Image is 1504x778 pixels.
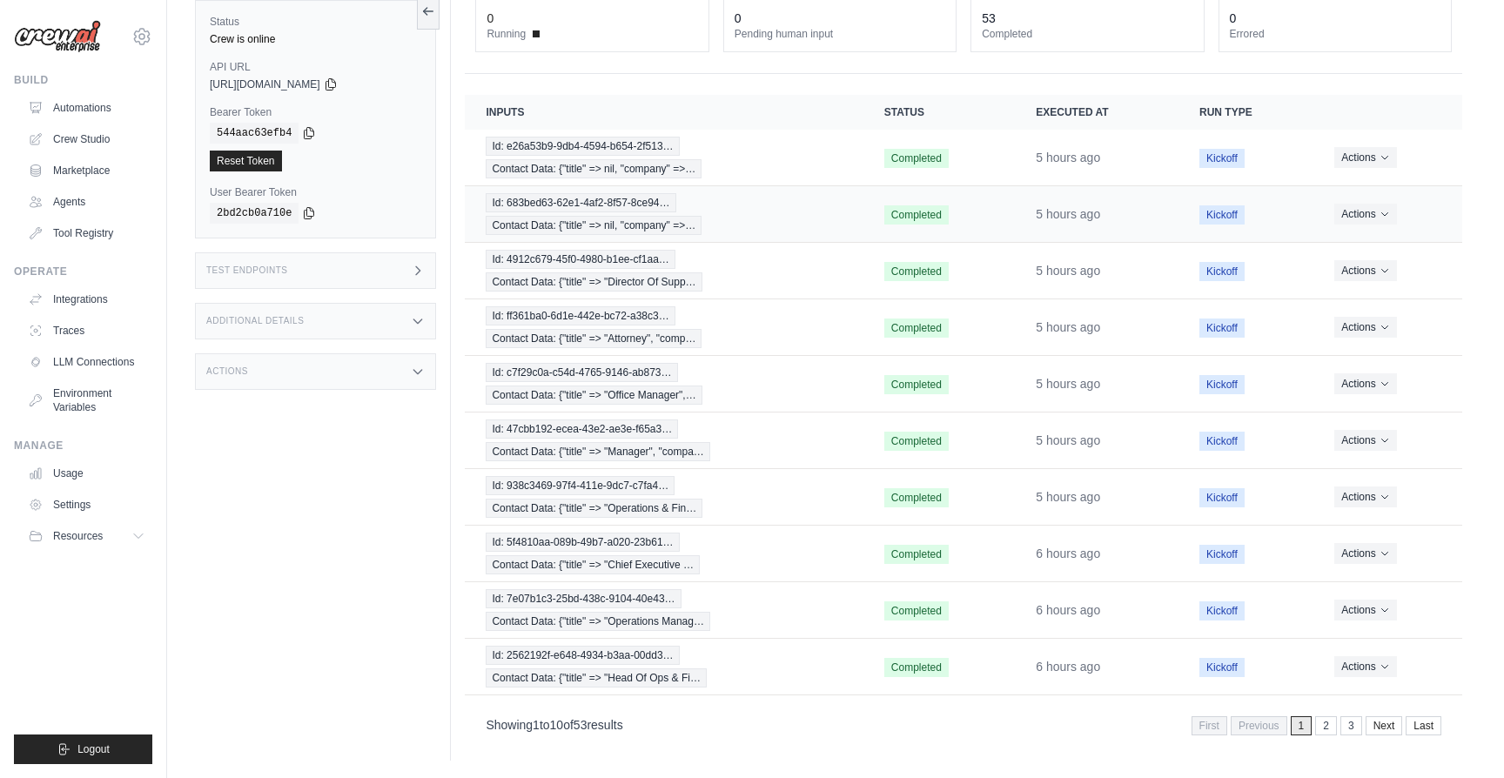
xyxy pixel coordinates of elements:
span: Completed [884,601,949,620]
button: Actions for execution [1334,656,1396,677]
dt: Errored [1230,27,1440,41]
button: Actions for execution [1334,600,1396,620]
span: Contact Data: {"title" => "Director Of Supp… [486,272,702,292]
span: Id: ff361ba0-6d1e-442e-bc72-a38c3… [486,306,675,325]
label: User Bearer Token [210,185,421,199]
span: Contact Data: {"title" => "Office Manager",… [486,386,702,405]
span: First [1192,716,1227,735]
a: Usage [21,459,152,487]
nav: Pagination [1192,716,1441,735]
span: 1 [1291,716,1313,735]
a: 3 [1340,716,1362,735]
a: View execution details for Id [486,533,842,574]
span: Contact Data: {"title" => "Operations & Fin… [486,499,702,518]
span: Completed [884,488,949,507]
div: 0 [1230,10,1237,27]
span: Kickoff [1199,262,1245,281]
div: Chat Widget [1417,694,1504,778]
th: Status [863,95,1015,130]
time: August 27, 2025 at 18:52 CDT [1036,264,1100,278]
span: Id: 938c3469-97f4-411e-9dc7-c7fa4… [486,476,675,495]
a: Tool Registry [21,219,152,247]
img: Logo [14,20,101,53]
a: Reset Token [210,151,282,171]
span: Kickoff [1199,432,1245,451]
a: View execution details for Id [486,306,842,348]
code: 544aac63efb4 [210,123,299,144]
a: Integrations [21,285,152,313]
button: Actions for execution [1334,486,1396,507]
a: 2 [1315,716,1337,735]
a: View execution details for Id [486,137,842,178]
button: Actions for execution [1334,317,1396,338]
span: Kickoff [1199,375,1245,394]
nav: Pagination [465,702,1462,747]
div: 53 [982,10,996,27]
span: Completed [884,375,949,394]
label: Status [210,15,421,29]
span: 10 [550,718,564,732]
span: Kickoff [1199,601,1245,620]
span: Id: 4912c679-45f0-4980-b1ee-cf1aa… [486,250,675,269]
button: Logout [14,734,152,764]
time: August 27, 2025 at 18:19 CDT [1036,490,1100,504]
span: Id: 7e07b1c3-25bd-438c-9104-40e43… [486,589,681,608]
button: Actions for execution [1334,543,1396,564]
code: 2bd2cb0a710e [210,203,299,224]
div: Manage [14,439,152,453]
span: Previous [1231,716,1287,735]
div: Build [14,73,152,87]
time: August 27, 2025 at 17:55 CDT [1036,603,1100,617]
time: August 27, 2025 at 18:52 CDT [1036,320,1100,334]
span: Contact Data: {"title" => "Manager", "compa… [486,442,709,461]
span: Resources [53,529,103,543]
p: Showing to of results [486,716,622,734]
button: Actions for execution [1334,204,1396,225]
div: 0 [735,10,742,27]
span: Id: 5f4810aa-089b-49b7-a020-23b61… [486,533,679,552]
a: Automations [21,94,152,122]
label: Bearer Token [210,105,421,119]
div: Crew is online [210,32,421,46]
a: View execution details for Id [486,363,842,405]
span: 53 [574,718,587,732]
a: View execution details for Id [486,589,842,631]
span: Contact Data: {"title" => "Head Of Ops & Fi… [486,668,707,687]
span: Contact Data: {"title" => "Operations Manag… [486,612,710,631]
time: August 27, 2025 at 18:52 CDT [1036,207,1100,221]
h3: Test Endpoints [206,265,288,276]
a: View execution details for Id [486,476,842,518]
span: Completed [884,319,949,338]
a: Next [1366,716,1403,735]
th: Inputs [465,95,863,130]
span: Kickoff [1199,658,1245,677]
span: Running [487,27,526,41]
span: Contact Data: {"title" => nil, "company" =>… [486,159,702,178]
span: Id: c7f29c0a-c54d-4765-9146-ab873… [486,363,677,382]
time: August 27, 2025 at 18:52 CDT [1036,377,1100,391]
div: 0 [487,10,493,27]
button: Actions for execution [1334,147,1396,168]
span: Contact Data: {"title" => "Attorney", "comp… [486,329,702,348]
span: Contact Data: {"title" => "Chief Executive … [486,555,700,574]
span: Kickoff [1199,205,1245,225]
span: Kickoff [1199,488,1245,507]
th: Executed at [1015,95,1178,130]
span: Completed [884,205,949,225]
a: LLM Connections [21,348,152,376]
time: August 27, 2025 at 18:19 CDT [1036,433,1100,447]
time: August 27, 2025 at 17:55 CDT [1036,547,1100,560]
time: August 27, 2025 at 17:55 CDT [1036,660,1100,674]
a: Crew Studio [21,125,152,153]
a: Last [1406,716,1441,735]
section: Crew executions table [465,95,1462,747]
span: Completed [884,149,949,168]
button: Actions for execution [1334,260,1396,281]
h3: Actions [206,366,248,377]
a: View execution details for Id [486,250,842,292]
span: Completed [884,658,949,677]
span: Kickoff [1199,545,1245,564]
a: Traces [21,317,152,345]
dt: Completed [982,27,1192,41]
button: Actions for execution [1334,430,1396,451]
